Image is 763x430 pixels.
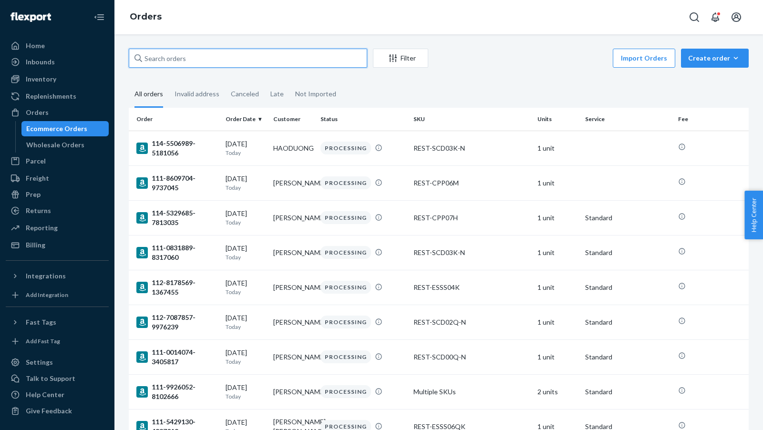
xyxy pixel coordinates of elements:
[136,174,218,193] div: 111-8609704-9737045
[6,334,109,349] a: Add Fast Tag
[226,253,266,261] p: Today
[585,213,670,223] p: Standard
[585,283,670,292] p: Standard
[269,305,317,339] td: [PERSON_NAME]
[413,213,530,223] div: REST-CPP07H
[585,387,670,397] p: Standard
[26,358,53,367] div: Settings
[26,57,55,67] div: Inbounds
[6,403,109,419] button: Give Feedback
[744,191,763,239] button: Help Center
[270,82,284,106] div: Late
[413,317,530,327] div: REST-SCD02Q-N
[226,313,266,331] div: [DATE]
[26,92,76,101] div: Replenishments
[727,8,746,27] button: Open account menu
[413,178,530,188] div: REST-CPP06M
[130,11,162,22] a: Orders
[320,385,371,398] div: PROCESSING
[534,235,581,270] td: 1 unit
[6,187,109,202] a: Prep
[26,317,56,327] div: Fast Tags
[269,235,317,270] td: [PERSON_NAME]
[320,176,371,189] div: PROCESSING
[269,374,317,409] td: [PERSON_NAME]
[269,200,317,235] td: [PERSON_NAME]
[6,220,109,235] a: Reporting
[534,131,581,165] td: 1 unit
[269,165,317,200] td: [PERSON_NAME]
[226,209,266,226] div: [DATE]
[26,223,58,233] div: Reporting
[226,184,266,192] p: Today
[26,374,75,383] div: Talk to Support
[136,139,218,158] div: 114-5506989-5181056
[320,211,371,224] div: PROCESSING
[26,108,49,117] div: Orders
[26,174,49,183] div: Freight
[26,74,56,84] div: Inventory
[410,374,534,409] td: Multiple SKUs
[269,270,317,305] td: [PERSON_NAME]
[122,3,169,31] ol: breadcrumbs
[6,171,109,186] a: Freight
[226,174,266,192] div: [DATE]
[226,288,266,296] p: Today
[26,291,68,299] div: Add Integration
[26,140,84,150] div: Wholesale Orders
[226,392,266,400] p: Today
[129,49,367,68] input: Search orders
[10,12,51,22] img: Flexport logo
[226,244,266,261] div: [DATE]
[21,137,109,153] a: Wholesale Orders
[6,154,109,169] a: Parcel
[6,315,109,330] button: Fast Tags
[21,121,109,136] a: Ecommerce Orders
[320,316,371,328] div: PROCESSING
[534,305,581,339] td: 1 unit
[413,143,530,153] div: REST-SCD03K-N
[534,108,581,131] th: Units
[136,243,218,262] div: 111-0831889-8317060
[681,49,749,68] button: Create order
[226,383,266,400] div: [DATE]
[269,339,317,374] td: [PERSON_NAME]
[136,313,218,332] div: 112-7087857-9976239
[26,156,46,166] div: Parcel
[685,8,704,27] button: Open Search Box
[26,206,51,215] div: Returns
[6,105,109,120] a: Orders
[413,352,530,362] div: REST-SCD00Q-N
[6,287,109,303] a: Add Integration
[585,352,670,362] p: Standard
[534,270,581,305] td: 1 unit
[373,49,428,68] button: Filter
[320,246,371,259] div: PROCESSING
[6,38,109,53] a: Home
[534,200,581,235] td: 1 unit
[373,53,428,63] div: Filter
[226,323,266,331] p: Today
[269,131,317,165] td: HAODUONG
[273,115,313,123] div: Customer
[6,89,109,104] a: Replenishments
[674,108,749,131] th: Fee
[226,149,266,157] p: Today
[6,268,109,284] button: Integrations
[613,49,675,68] button: Import Orders
[6,72,109,87] a: Inventory
[320,350,371,363] div: PROCESSING
[231,82,259,106] div: Canceled
[6,237,109,253] a: Billing
[6,355,109,370] a: Settings
[585,317,670,327] p: Standard
[534,374,581,409] td: 2 units
[320,142,371,154] div: PROCESSING
[317,108,410,131] th: Status
[26,190,41,199] div: Prep
[534,339,581,374] td: 1 unit
[534,165,581,200] td: 1 unit
[26,240,45,250] div: Billing
[136,382,218,401] div: 111-9926052-8102666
